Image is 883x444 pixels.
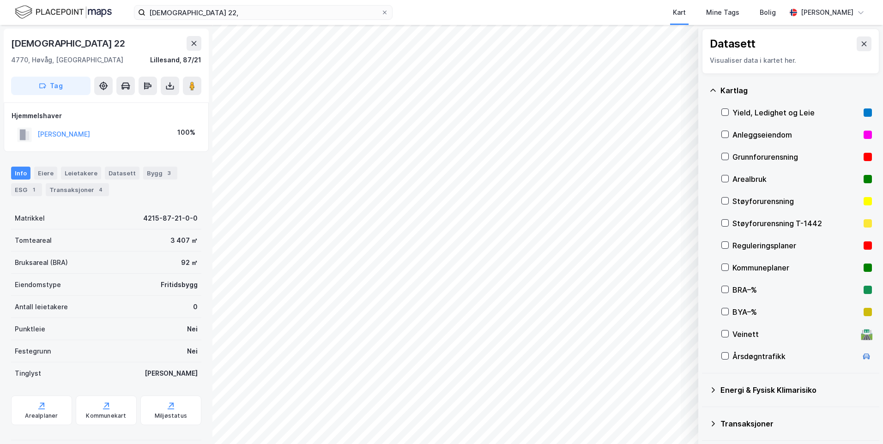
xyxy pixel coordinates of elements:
div: Kartlag [720,85,872,96]
div: 92 ㎡ [181,257,198,268]
div: Støyforurensning T-1442 [732,218,860,229]
div: BYA–% [732,306,860,318]
div: 1 [29,185,38,194]
div: Tinglyst [15,368,41,379]
div: ESG [11,183,42,196]
div: Veinett [732,329,857,340]
div: Hjemmelshaver [12,110,201,121]
div: 3 [164,168,174,178]
div: Mine Tags [706,7,739,18]
div: 100% [177,127,195,138]
iframe: Chat Widget [837,400,883,444]
div: Kommuneplaner [732,262,860,273]
div: [DEMOGRAPHIC_DATA] 22 [11,36,127,51]
div: Eiere [34,167,57,180]
div: Yield, Ledighet og Leie [732,107,860,118]
div: [PERSON_NAME] [145,368,198,379]
div: BRA–% [732,284,860,295]
div: Matrikkel [15,213,45,224]
div: Reguleringsplaner [732,240,860,251]
img: logo.f888ab2527a4732fd821a326f86c7f29.svg [15,4,112,20]
div: Transaksjoner [46,183,109,196]
div: Lillesand, 87/21 [150,54,201,66]
div: Visualiser data i kartet her. [710,55,871,66]
div: Fritidsbygg [161,279,198,290]
div: Bygg [143,167,177,180]
div: Arealbruk [732,174,860,185]
div: Anleggseiendom [732,129,860,140]
div: Datasett [710,36,756,51]
div: Bolig [760,7,776,18]
div: Bruksareal (BRA) [15,257,68,268]
div: Miljøstatus [155,412,187,420]
div: Festegrunn [15,346,51,357]
div: Arealplaner [25,412,58,420]
div: Antall leietakere [15,301,68,312]
div: Kart [673,7,686,18]
div: Info [11,167,30,180]
div: Årsdøgntrafikk [732,351,857,362]
div: Energi & Fysisk Klimarisiko [720,384,872,396]
div: Støyforurensning [732,196,860,207]
div: 4215-87-21-0-0 [143,213,198,224]
div: Nei [187,324,198,335]
button: Tag [11,77,91,95]
input: Søk på adresse, matrikkel, gårdeiere, leietakere eller personer [145,6,381,19]
div: Eiendomstype [15,279,61,290]
div: Punktleie [15,324,45,335]
div: Datasett [105,167,139,180]
div: [PERSON_NAME] [801,7,853,18]
div: Kommunekart [86,412,126,420]
div: 4770, Høvåg, [GEOGRAPHIC_DATA] [11,54,123,66]
div: 🛣️ [860,328,873,340]
div: Transaksjoner [720,418,872,429]
div: 0 [193,301,198,312]
div: Tomteareal [15,235,52,246]
div: Grunnforurensning [732,151,860,162]
div: 3 407 ㎡ [170,235,198,246]
div: 4 [96,185,105,194]
div: Nei [187,346,198,357]
div: Leietakere [61,167,101,180]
